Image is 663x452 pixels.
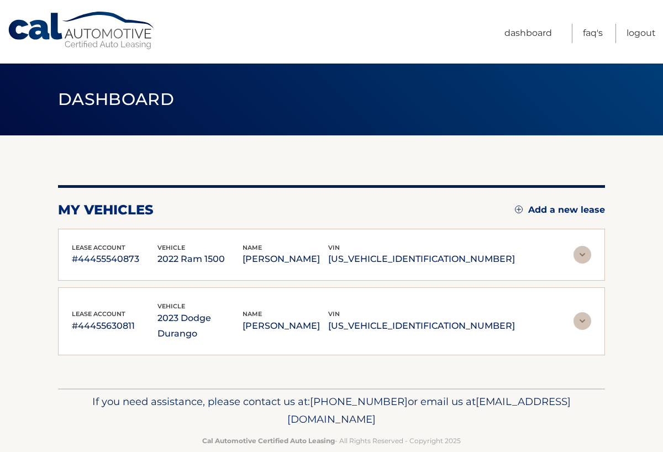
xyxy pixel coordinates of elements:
span: vin [328,244,340,251]
strong: Cal Automotive Certified Auto Leasing [202,437,335,445]
span: Dashboard [58,89,174,109]
h2: my vehicles [58,202,154,218]
span: lease account [72,244,125,251]
a: Dashboard [504,24,552,43]
p: #44455540873 [72,251,157,267]
img: accordion-rest.svg [573,246,591,264]
p: [US_VEHICLE_IDENTIFICATION_NUMBER] [328,251,515,267]
span: [PHONE_NUMBER] [310,395,408,408]
img: accordion-rest.svg [573,312,591,330]
p: - All Rights Reserved - Copyright 2025 [65,435,598,446]
a: Cal Automotive [7,11,156,50]
p: [PERSON_NAME] [243,251,328,267]
p: [PERSON_NAME] [243,318,328,334]
span: lease account [72,310,125,318]
p: #44455630811 [72,318,157,334]
span: name [243,244,262,251]
p: 2023 Dodge Durango [157,311,243,341]
img: add.svg [515,206,523,213]
span: [EMAIL_ADDRESS][DOMAIN_NAME] [287,395,571,425]
p: 2022 Ram 1500 [157,251,243,267]
p: If you need assistance, please contact us at: or email us at [65,393,598,428]
span: name [243,310,262,318]
span: vehicle [157,302,185,310]
p: [US_VEHICLE_IDENTIFICATION_NUMBER] [328,318,515,334]
span: vehicle [157,244,185,251]
span: vin [328,310,340,318]
a: Add a new lease [515,204,605,216]
a: Logout [627,24,656,43]
a: FAQ's [583,24,603,43]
